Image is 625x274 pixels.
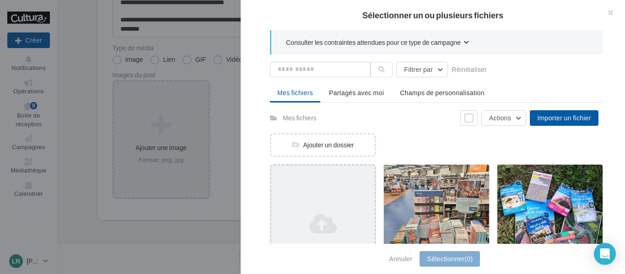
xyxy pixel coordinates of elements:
[329,89,384,97] span: Partagés avec moi
[537,114,591,122] span: Importer un fichier
[255,11,610,19] h2: Sélectionner un ou plusieurs fichiers
[396,62,448,77] button: Filtrer par
[386,253,416,264] button: Annuler
[420,251,480,267] button: Sélectionner(0)
[286,38,461,47] span: Consulter les contraintes attendues pour ce type de campagne
[594,243,616,265] div: Open Intercom Messenger
[448,64,490,75] button: Réinitialiser
[275,242,371,251] div: Ajouter un fichier
[277,89,313,97] span: Mes fichiers
[286,38,469,49] button: Consulter les contraintes attendues pour ce type de campagne
[271,140,375,150] div: Ajouter un dossier
[481,110,526,126] button: Actions
[400,89,485,97] span: Champs de personnalisation
[489,114,511,122] span: Actions
[530,110,598,126] button: Importer un fichier
[464,255,473,263] span: (0)
[283,113,317,123] div: Mes fichiers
